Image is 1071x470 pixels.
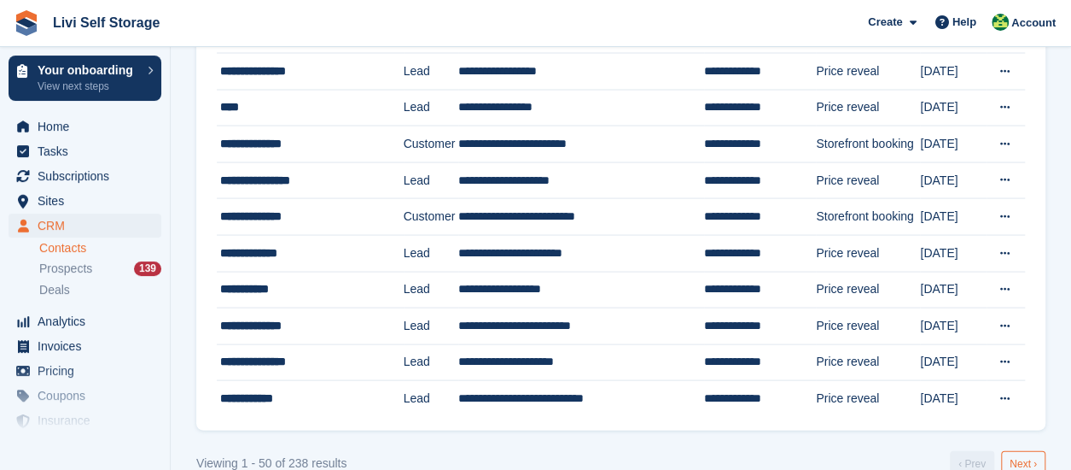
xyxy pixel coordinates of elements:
[39,240,161,256] a: Contacts
[920,344,987,381] td: [DATE]
[9,115,161,138] a: menu
[404,381,459,417] td: Lead
[920,53,987,90] td: [DATE]
[46,9,166,37] a: Livi Self Storage
[9,189,161,213] a: menu
[920,199,987,236] td: [DATE]
[868,14,902,31] span: Create
[816,344,920,381] td: Price reveal
[1011,15,1056,32] span: Account
[38,214,140,238] span: CRM
[816,90,920,126] td: Price reveal
[404,162,459,199] td: Lead
[9,214,161,238] a: menu
[404,272,459,308] td: Lead
[816,53,920,90] td: Price reveal
[404,235,459,272] td: Lead
[920,381,987,417] td: [DATE]
[404,344,459,381] td: Lead
[816,162,920,199] td: Price reveal
[39,282,70,298] span: Deals
[38,189,140,213] span: Sites
[9,408,161,432] a: menu
[38,164,140,188] span: Subscriptions
[952,14,976,31] span: Help
[9,384,161,408] a: menu
[816,199,920,236] td: Storefront booking
[9,334,161,358] a: menu
[39,261,92,277] span: Prospects
[816,235,920,272] td: Price reveal
[38,408,140,432] span: Insurance
[404,90,459,126] td: Lead
[38,359,140,383] span: Pricing
[38,64,139,76] p: Your onboarding
[38,79,139,94] p: View next steps
[816,308,920,345] td: Price reveal
[920,308,987,345] td: [DATE]
[134,261,161,276] div: 139
[920,272,987,308] td: [DATE]
[9,359,161,383] a: menu
[404,126,459,163] td: Customer
[38,334,140,358] span: Invoices
[404,53,459,90] td: Lead
[9,139,161,163] a: menu
[920,90,987,126] td: [DATE]
[816,126,920,163] td: Storefront booking
[9,309,161,333] a: menu
[920,235,987,272] td: [DATE]
[816,381,920,417] td: Price reveal
[9,56,161,101] a: Your onboarding View next steps
[38,139,140,163] span: Tasks
[920,126,987,163] td: [DATE]
[38,115,140,138] span: Home
[39,281,161,299] a: Deals
[404,199,459,236] td: Customer
[38,384,140,408] span: Coupons
[992,14,1009,31] img: Alex Handyside
[14,10,39,36] img: stora-icon-8386f47178a22dfd0bd8f6a31ec36ba5ce8667c1dd55bd0f319d3a0aa187defe.svg
[404,308,459,345] td: Lead
[920,162,987,199] td: [DATE]
[39,260,161,278] a: Prospects 139
[9,164,161,188] a: menu
[38,309,140,333] span: Analytics
[816,272,920,308] td: Price reveal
